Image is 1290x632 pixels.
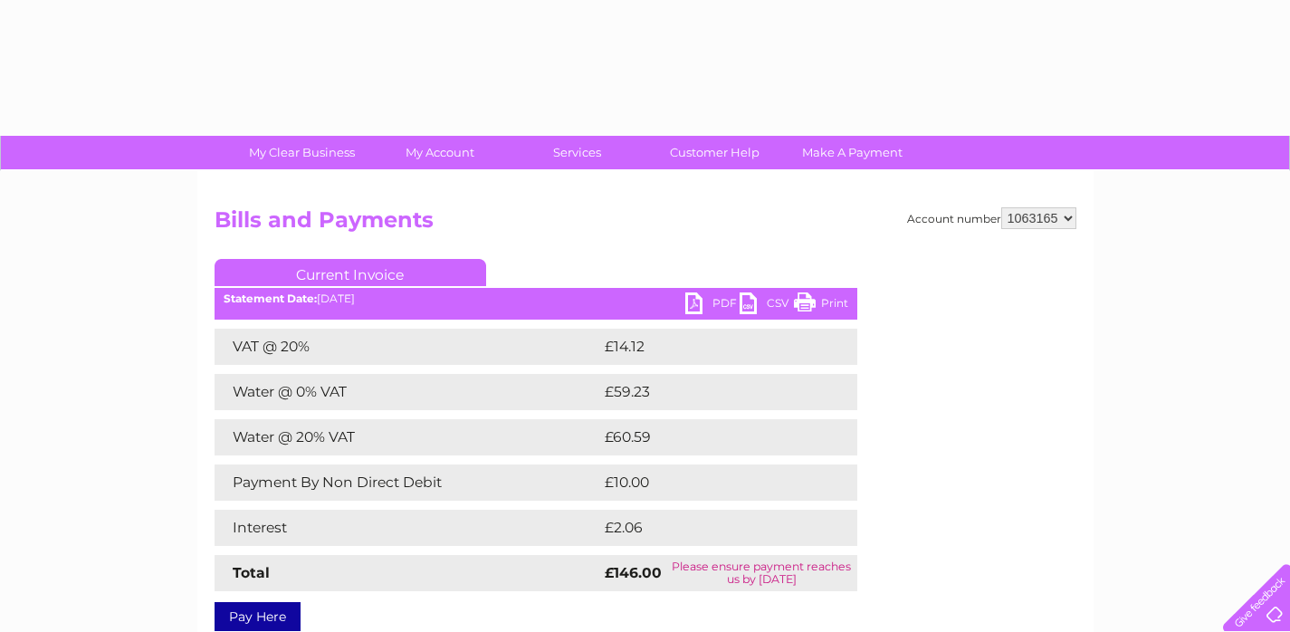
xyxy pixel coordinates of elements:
a: Services [502,136,652,169]
a: My Clear Business [227,136,377,169]
a: My Account [365,136,514,169]
a: Current Invoice [215,259,486,286]
td: VAT @ 20% [215,329,600,365]
td: £59.23 [600,374,820,410]
h2: Bills and Payments [215,207,1076,242]
td: Interest [215,510,600,546]
td: £14.12 [600,329,817,365]
td: £10.00 [600,464,820,501]
a: CSV [740,292,794,319]
td: Payment By Non Direct Debit [215,464,600,501]
td: £60.59 [600,419,821,455]
a: Make A Payment [778,136,927,169]
b: Statement Date: [224,292,317,305]
div: [DATE] [215,292,857,305]
td: Water @ 20% VAT [215,419,600,455]
a: Pay Here [215,602,301,631]
a: Print [794,292,848,319]
div: Account number [907,207,1076,229]
a: Customer Help [640,136,789,169]
td: Please ensure payment reaches us by [DATE] [666,555,856,591]
a: PDF [685,292,740,319]
td: Water @ 0% VAT [215,374,600,410]
strong: Total [233,564,270,581]
td: £2.06 [600,510,816,546]
strong: £146.00 [605,564,662,581]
